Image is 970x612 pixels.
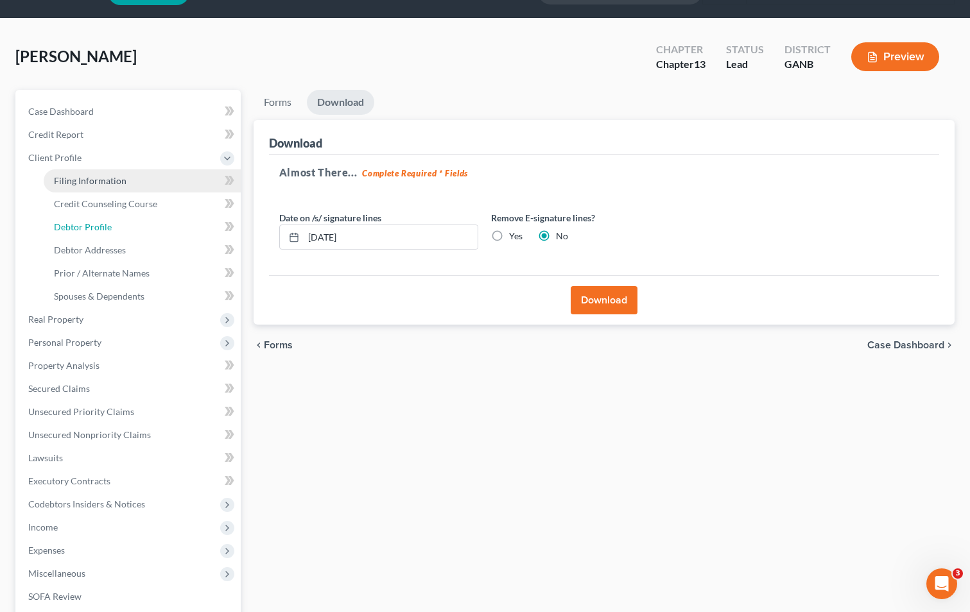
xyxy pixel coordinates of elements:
div: Status [726,42,764,57]
span: Executory Contracts [28,475,110,486]
span: Forms [264,340,293,350]
strong: Complete Required * Fields [362,168,468,178]
span: Personal Property [28,337,101,348]
div: Lead [726,57,764,72]
a: Credit Report [18,123,241,146]
span: Case Dashboard [867,340,944,350]
i: chevron_right [944,340,955,350]
span: Miscellaneous [28,568,85,579]
span: Filing Information [54,175,126,186]
span: Debtor Profile [54,221,112,232]
label: Date on /s/ signature lines [279,211,381,225]
span: Unsecured Nonpriority Claims [28,429,151,440]
a: Property Analysis [18,354,241,377]
a: Forms [254,90,302,115]
a: Debtor Addresses [44,239,241,262]
span: Spouses & Dependents [54,291,144,302]
a: Spouses & Dependents [44,285,241,308]
div: Chapter [656,57,706,72]
button: chevron_left Forms [254,340,310,350]
button: Preview [851,42,939,71]
span: Secured Claims [28,383,90,394]
span: Expenses [28,545,65,556]
span: Case Dashboard [28,106,94,117]
span: 3 [953,568,963,579]
span: Codebtors Insiders & Notices [28,498,145,509]
a: Prior / Alternate Names [44,262,241,285]
a: Credit Counseling Course [44,192,241,216]
span: Unsecured Priority Claims [28,406,134,417]
span: 13 [694,58,706,70]
a: Secured Claims [18,377,241,400]
a: Executory Contracts [18,470,241,493]
div: Chapter [656,42,706,57]
a: Debtor Profile [44,216,241,239]
a: Download [307,90,374,115]
span: Lawsuits [28,452,63,463]
a: SOFA Review [18,585,241,608]
h5: Almost There... [279,165,929,180]
a: Lawsuits [18,446,241,470]
span: Property Analysis [28,360,100,371]
span: Debtor Addresses [54,244,126,255]
iframe: Intercom live chat [926,568,957,599]
span: Credit Counseling Course [54,198,157,209]
div: Download [269,135,322,151]
span: SOFA Review [28,591,82,602]
label: No [556,230,568,242]
span: [PERSON_NAME] [15,47,137,65]
div: District [784,42,831,57]
span: Real Property [28,314,83,325]
a: Case Dashboard chevron_right [867,340,955,350]
span: Income [28,522,58,532]
a: Filing Information [44,169,241,192]
span: Credit Report [28,129,83,140]
input: MM/DD/YYYY [304,225,478,250]
span: Prior / Alternate Names [54,268,150,278]
a: Unsecured Nonpriority Claims [18,423,241,446]
label: Remove E-signature lines? [491,211,690,225]
div: GANB [784,57,831,72]
a: Unsecured Priority Claims [18,400,241,423]
span: Client Profile [28,152,82,163]
label: Yes [509,230,523,242]
a: Case Dashboard [18,100,241,123]
i: chevron_left [254,340,264,350]
button: Download [571,286,637,314]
